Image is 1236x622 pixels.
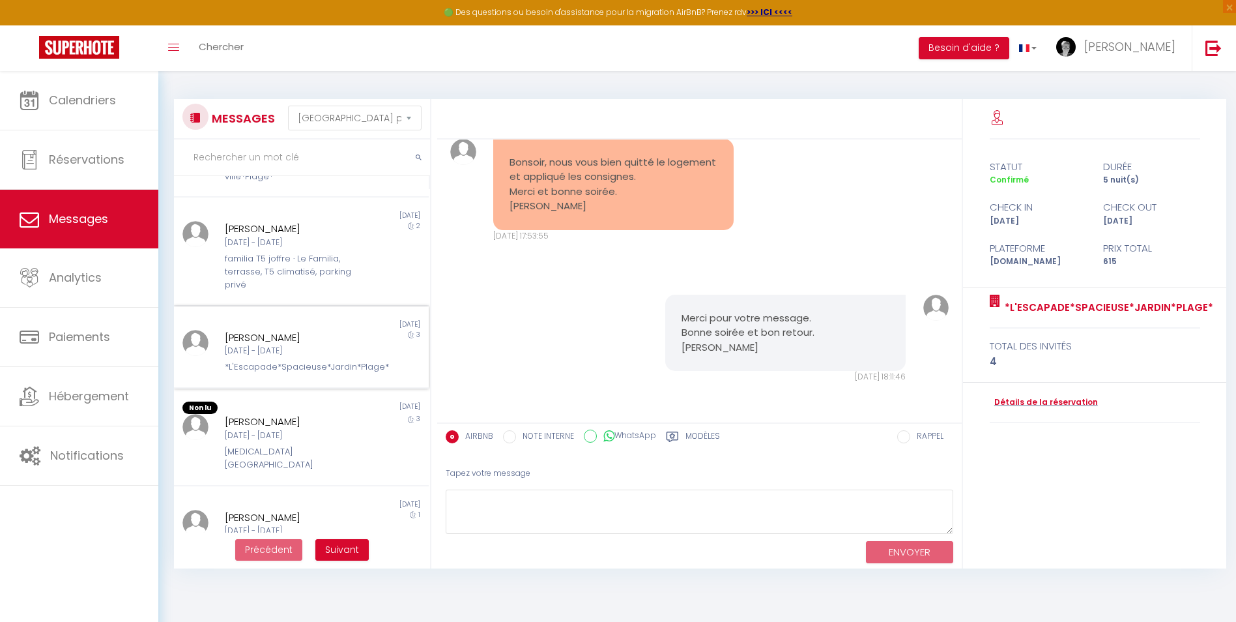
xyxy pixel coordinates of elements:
[682,311,890,355] pre: Merci pour votre message. Bonne soirée et bon retour. [PERSON_NAME]
[225,330,356,346] div: [PERSON_NAME]
[1095,159,1209,175] div: durée
[418,510,420,520] span: 1
[182,221,208,247] img: ...
[199,40,244,53] span: Chercher
[49,388,129,404] span: Hébergement
[189,25,253,71] a: Chercher
[225,221,356,237] div: [PERSON_NAME]
[49,151,124,168] span: Réservations
[301,211,428,221] div: [DATE]
[416,414,420,424] span: 3
[182,414,208,440] img: ...
[49,269,102,286] span: Analytics
[1000,300,1213,316] a: *L'Escapade*Spacieuse*Jardin*Plage*
[866,541,953,564] button: ENVOYER
[459,430,493,445] label: AIRBNB
[225,252,356,292] div: familia T5 joffre · Le Familia, terrasse, T5 climatisé, parking privé
[981,241,1095,256] div: Plateforme
[416,221,420,231] span: 2
[1084,38,1175,55] span: [PERSON_NAME]
[174,140,430,176] input: Rechercher un mot clé
[182,330,208,356] img: ...
[315,539,369,561] button: Next
[981,200,1095,215] div: check in
[981,256,1095,268] div: [DOMAIN_NAME]
[50,447,124,464] span: Notifications
[981,159,1095,175] div: statut
[182,510,208,536] img: ...
[919,37,1009,59] button: Besoin d'aide ?
[225,237,356,249] div: [DATE] - [DATE]
[981,215,1095,228] div: [DATE]
[450,139,476,165] img: ...
[1095,241,1209,256] div: Prix total
[910,430,943,445] label: RAPPEL
[510,155,718,214] pre: Bonsoir, nous vous bien quitté le logement et appliqué les consignes. Merci et bonne soirée. [PER...
[1056,37,1076,57] img: ...
[245,543,293,556] span: Précédent
[493,230,734,243] div: [DATE] 17:53:55
[597,430,656,444] label: WhatsApp
[225,345,356,357] div: [DATE] - [DATE]
[225,510,356,526] div: [PERSON_NAME]
[990,338,1200,354] div: total des invités
[301,402,428,415] div: [DATE]
[665,371,906,383] div: [DATE] 18:11:46
[49,329,110,345] span: Paiements
[49,92,116,108] span: Calendriers
[49,211,108,227] span: Messages
[1095,215,1209,228] div: [DATE]
[225,525,356,537] div: [DATE] - [DATE]
[208,104,275,133] h3: MESSAGES
[301,319,428,330] div: [DATE]
[39,36,119,59] img: Super Booking
[182,402,218,415] span: Non lu
[225,445,356,472] div: [MEDICAL_DATA] [GEOGRAPHIC_DATA]
[747,7,792,18] a: >>> ICI <<<<
[1095,200,1209,215] div: check out
[990,354,1200,370] div: 4
[416,330,420,340] span: 3
[1095,256,1209,268] div: 615
[325,543,359,556] span: Suivant
[225,361,356,374] div: *L'Escapade*Spacieuse*Jardin*Plage*
[1046,25,1192,71] a: ... [PERSON_NAME]
[446,458,953,490] div: Tapez votre message
[1205,40,1222,56] img: logout
[225,414,356,430] div: [PERSON_NAME]
[301,499,428,510] div: [DATE]
[1095,174,1209,186] div: 5 nuit(s)
[235,539,302,561] button: Previous
[923,295,949,321] img: ...
[685,430,720,447] label: Modèles
[516,430,574,445] label: NOTE INTERNE
[990,396,1098,409] a: Détails de la réservation
[990,174,1029,185] span: Confirmé
[225,430,356,442] div: [DATE] - [DATE]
